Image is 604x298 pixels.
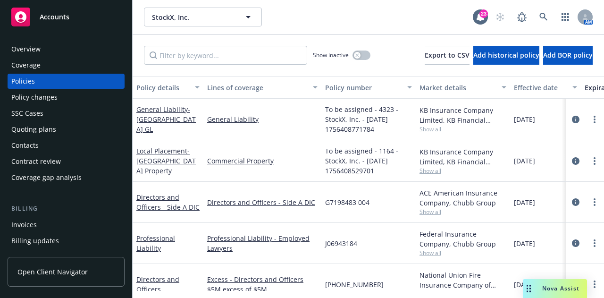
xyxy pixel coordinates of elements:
a: Directors and Officers - Side A DIC [136,193,200,212]
span: To be assigned - 4323 - StockX, Inc. - [DATE] 1756408771784 [325,104,412,134]
span: G7198483 004 [325,197,369,207]
div: Policy number [325,83,402,93]
a: Coverage [8,58,125,73]
a: Contacts [8,138,125,153]
a: more [589,114,600,125]
a: more [589,279,600,290]
a: circleInformation [570,279,581,290]
a: Excess - Directors and Officers $5M excess of $5M [207,274,318,294]
div: Drag to move [523,279,535,298]
a: Invoices [8,217,125,232]
button: Policy number [321,76,416,99]
a: more [589,238,600,249]
button: Add BOR policy [543,46,593,65]
a: Directors and Officers - Side A DIC [207,197,318,207]
a: Overview [8,42,125,57]
a: Switch app [556,8,575,26]
a: circleInformation [570,155,581,167]
span: StockX, Inc. [152,12,234,22]
a: Contract review [8,154,125,169]
div: 23 [479,9,488,18]
a: Coverage gap analysis [8,170,125,185]
span: Nova Assist [542,284,579,292]
span: Show inactive [313,51,349,59]
a: Professional Liability [136,234,175,253]
button: Effective date [510,76,581,99]
a: Commercial Property [207,156,318,166]
span: Show all [419,167,506,175]
div: Quoting plans [11,122,56,137]
span: [DATE] [514,156,535,166]
div: Contract review [11,154,61,169]
span: Show all [419,208,506,216]
button: Export to CSV [425,46,470,65]
span: [DATE] [514,114,535,124]
span: [DATE] [514,197,535,207]
span: Show all [419,290,506,298]
div: Market details [419,83,496,93]
div: Billing [8,204,125,213]
div: Invoices [11,217,37,232]
span: Show all [419,125,506,133]
a: General Liability [136,105,196,134]
a: circleInformation [570,114,581,125]
a: Start snowing [491,8,510,26]
div: Billing updates [11,233,59,248]
a: Report a Bug [512,8,531,26]
a: Search [534,8,553,26]
div: Contacts [11,138,39,153]
a: SSC Cases [8,106,125,121]
span: Accounts [40,13,69,21]
div: Effective date [514,83,567,93]
span: Open Client Navigator [17,267,88,277]
button: StockX, Inc. [144,8,262,26]
span: - [GEOGRAPHIC_DATA] GL [136,105,196,134]
a: Quoting plans [8,122,125,137]
span: J06943184 [325,238,357,248]
div: Policies [11,74,35,89]
span: [DATE] [514,238,535,248]
div: KB Insurance Company Limited, KB Financial Group Inc. [419,105,506,125]
a: circleInformation [570,238,581,249]
a: Accounts [8,4,125,30]
div: National Union Fire Insurance Company of [GEOGRAPHIC_DATA], [GEOGRAPHIC_DATA], AIG [419,270,506,290]
a: more [589,196,600,208]
a: Billing updates [8,233,125,248]
a: Policies [8,74,125,89]
a: General Liability [207,114,318,124]
button: Market details [416,76,510,99]
button: Policy details [133,76,203,99]
div: Lines of coverage [207,83,307,93]
div: Overview [11,42,41,57]
span: Show all [419,249,506,257]
span: Add BOR policy [543,51,593,60]
input: Filter by keyword... [144,46,307,65]
div: Policy changes [11,90,58,105]
span: Export to CSV [425,51,470,60]
div: ACE American Insurance Company, Chubb Group [419,188,506,208]
span: To be assigned - 1164 - StockX, Inc. - [DATE] 1756408529701 [325,146,412,176]
a: Policy changes [8,90,125,105]
a: more [589,155,600,167]
div: Policy details [136,83,189,93]
button: Lines of coverage [203,76,321,99]
span: [PHONE_NUMBER] [325,280,384,289]
span: - [GEOGRAPHIC_DATA] Property [136,146,196,175]
span: Add historical policy [473,51,539,60]
a: Professional Liability - Employed Lawyers [207,233,318,253]
div: Federal Insurance Company, Chubb Group [419,229,506,249]
a: Local Placement [136,146,196,175]
div: KB Insurance Company Limited, KB Financial Group Inc. [419,147,506,167]
a: circleInformation [570,196,581,208]
button: Add historical policy [473,46,539,65]
button: Nova Assist [523,279,587,298]
div: Coverage gap analysis [11,170,82,185]
a: Directors and Officers [136,275,179,294]
div: SSC Cases [11,106,43,121]
div: Coverage [11,58,41,73]
span: [DATE] [514,280,535,289]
